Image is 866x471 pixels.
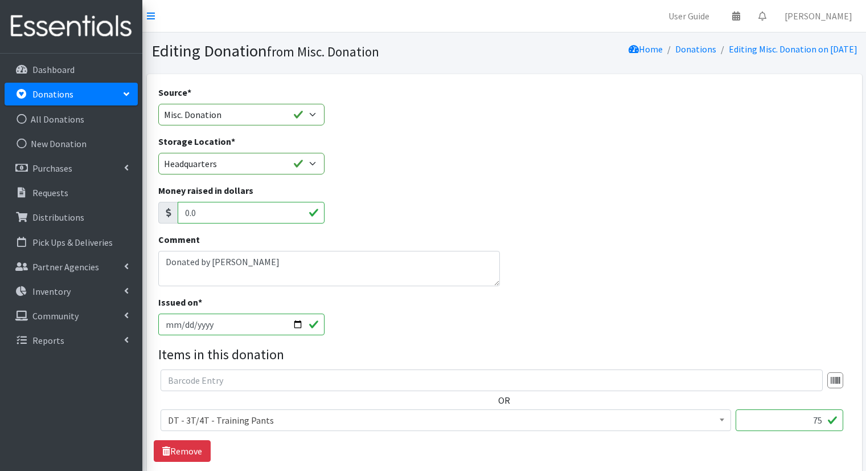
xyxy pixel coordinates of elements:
a: Inventory [5,280,138,303]
p: Inventory [32,286,71,297]
a: User Guide [659,5,719,27]
p: Purchases [32,163,72,174]
a: Community [5,304,138,327]
a: New Donation [5,132,138,155]
a: Distributions [5,206,138,229]
p: Distributions [32,212,84,223]
label: Comment [158,233,200,246]
input: Barcode Entry [161,370,823,391]
label: Storage Location [158,135,235,148]
a: Remove [154,440,211,462]
a: Editing Misc. Donation on [DATE] [729,43,857,55]
abbr: required [198,297,202,308]
label: Money raised in dollars [158,184,253,197]
p: Community [32,310,79,322]
label: Source [158,86,191,99]
a: [PERSON_NAME] [775,5,861,27]
a: Requests [5,181,138,204]
a: Donations [675,43,716,55]
a: Reports [5,329,138,352]
p: Requests [32,187,68,198]
a: Purchases [5,157,138,180]
a: Dashboard [5,58,138,81]
img: HumanEssentials [5,7,138,46]
abbr: required [231,136,235,147]
span: DT - 3T/4T - Training Pants [161,409,731,431]
a: Partner Agencies [5,255,138,278]
input: Quantity [736,409,843,431]
a: Pick Ups & Deliveries [5,231,138,254]
p: Donations [32,88,73,100]
small: from Misc. Donation [267,43,379,60]
legend: Items in this donation [158,344,851,365]
label: Issued on [158,295,202,309]
p: Pick Ups & Deliveries [32,237,113,248]
label: OR [498,393,510,407]
h1: Editing Donation [151,41,500,61]
abbr: required [187,87,191,98]
p: Partner Agencies [32,261,99,273]
span: DT - 3T/4T - Training Pants [168,412,724,428]
a: Home [629,43,663,55]
a: Donations [5,83,138,105]
p: Dashboard [32,64,75,75]
p: Reports [32,335,64,346]
textarea: Donated by [PERSON_NAME] [158,251,500,286]
a: All Donations [5,108,138,131]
